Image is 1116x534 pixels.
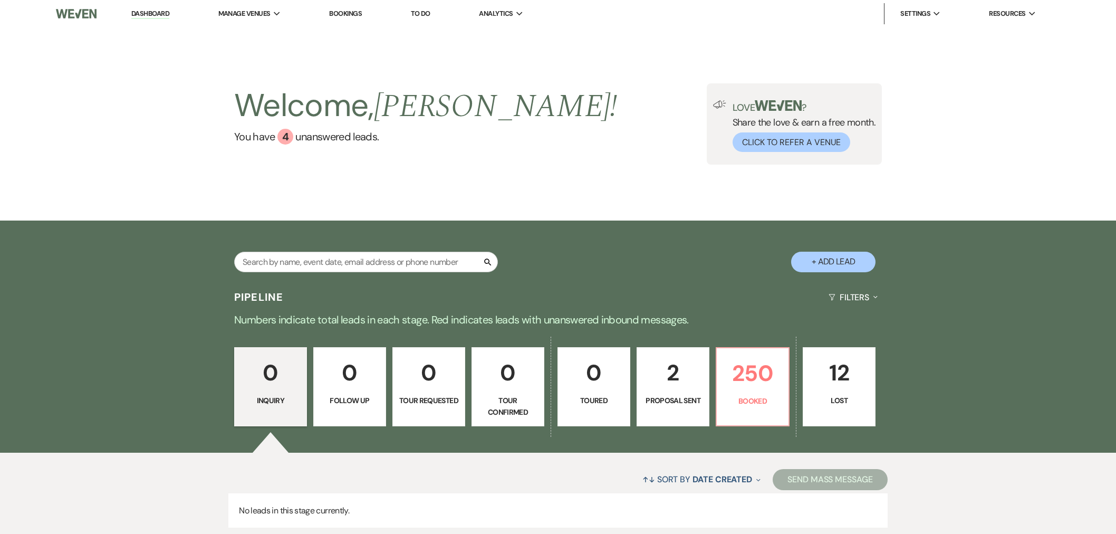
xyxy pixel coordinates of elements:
p: Toured [564,395,623,406]
p: Inquiry [241,395,300,406]
p: 0 [399,355,458,390]
a: Bookings [329,9,362,18]
span: ↑↓ [642,474,655,485]
a: 12Lost [803,347,876,426]
div: 4 [277,129,293,145]
a: 0Follow Up [313,347,386,426]
p: 250 [723,356,782,391]
h2: Welcome, [234,83,618,129]
button: + Add Lead [791,252,876,272]
p: 0 [241,355,300,390]
button: Sort By Date Created [638,465,765,493]
a: Dashboard [131,9,169,19]
p: 0 [564,355,623,390]
a: To Do [411,9,430,18]
span: Settings [900,8,930,19]
a: 0Tour Confirmed [472,347,544,426]
img: loud-speaker-illustration.svg [713,100,726,109]
img: Weven Logo [56,3,97,25]
a: 0Tour Requested [392,347,465,426]
span: Resources [989,8,1025,19]
p: No leads in this stage currently. [228,493,888,528]
p: Lost [810,395,869,406]
p: Numbers indicate total leads in each stage. Red indicates leads with unanswered inbound messages. [178,311,938,328]
p: Tour Requested [399,395,458,406]
span: Date Created [692,474,752,485]
p: Booked [723,395,782,407]
p: Love ? [733,100,876,112]
button: Send Mass Message [773,469,888,490]
p: 0 [478,355,537,390]
button: Click to Refer a Venue [733,132,850,152]
a: 250Booked [716,347,790,426]
p: 2 [643,355,703,390]
img: weven-logo-green.svg [755,100,802,111]
a: 2Proposal Sent [637,347,709,426]
p: Follow Up [320,395,379,406]
div: Share the love & earn a free month. [726,100,876,152]
p: 0 [320,355,379,390]
p: Proposal Sent [643,395,703,406]
input: Search by name, event date, email address or phone number [234,252,498,272]
p: 12 [810,355,869,390]
p: Tour Confirmed [478,395,537,418]
a: 0Inquiry [234,347,307,426]
button: Filters [824,283,882,311]
a: 0Toured [557,347,630,426]
span: Analytics [479,8,513,19]
a: You have 4 unanswered leads. [234,129,618,145]
h3: Pipeline [234,290,284,304]
span: Manage Venues [218,8,271,19]
span: [PERSON_NAME] ! [374,82,618,131]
